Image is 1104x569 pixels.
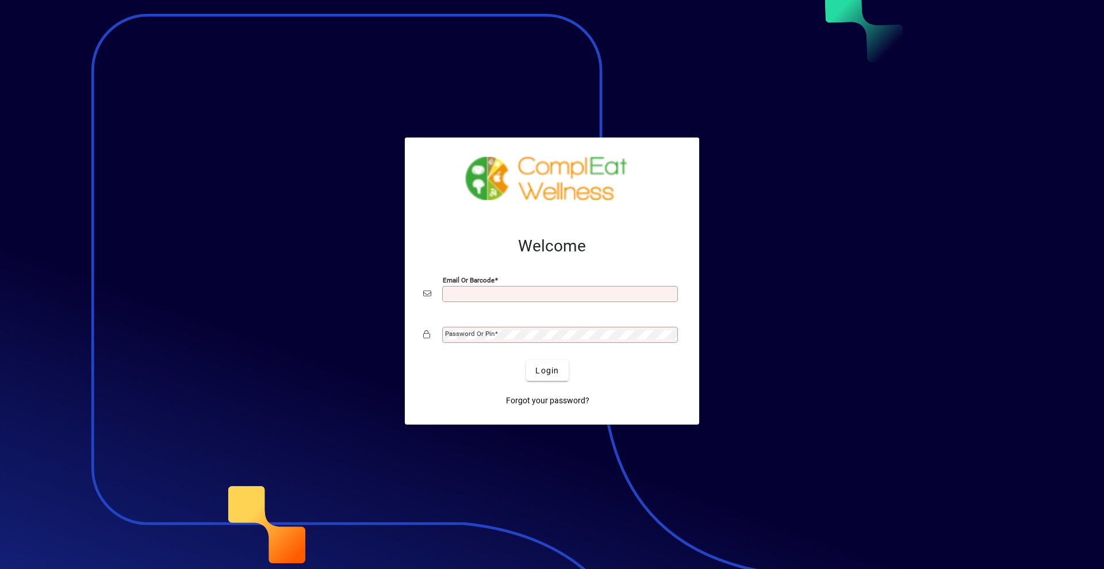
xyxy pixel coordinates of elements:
[501,390,594,411] a: Forgot your password?
[526,360,568,381] button: Login
[423,236,681,256] h2: Welcome
[445,330,494,338] mat-label: Password or Pin
[535,365,559,377] span: Login
[506,395,589,407] span: Forgot your password?
[443,276,494,284] mat-label: Email or Barcode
